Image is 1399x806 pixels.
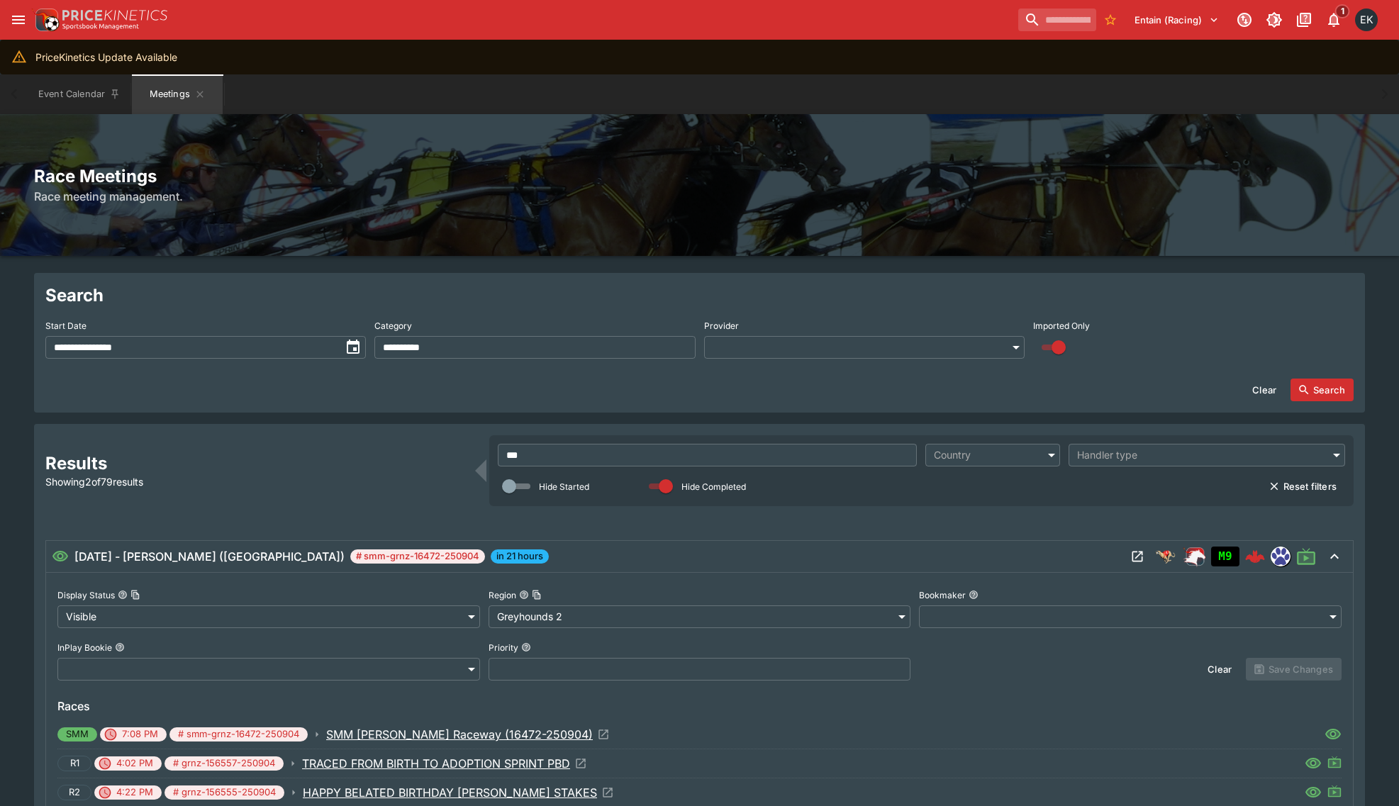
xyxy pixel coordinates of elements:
img: Sportsbook Management [62,23,139,30]
svg: Visible [1305,784,1322,801]
img: racing.png [1183,545,1205,568]
span: # grnz-156557-250904 [165,756,284,771]
a: Open Event [326,726,610,743]
h6: [DATE] - [PERSON_NAME] ([GEOGRAPHIC_DATA]) [74,548,345,565]
span: R2 [61,785,88,800]
button: Clear [1244,379,1285,401]
div: Greyhounds 2 [489,605,911,628]
svg: Live [1327,755,1342,769]
p: InPlay Bookie [57,642,112,654]
a: Open Event [303,784,614,801]
p: TRACED FROM BIRTH TO ADOPTION SPRINT PBD [302,755,570,772]
span: 4:02 PM [108,756,162,771]
button: Select Tenant [1126,9,1227,31]
button: Clear [1199,658,1240,681]
p: Start Date [45,320,87,332]
span: # smm-grnz-16472-250904 [350,549,485,564]
button: No Bookmarks [1099,9,1122,31]
svg: Live [1327,784,1342,798]
img: grnz.png [1271,547,1290,566]
div: Country [934,448,1037,462]
button: Notifications [1321,7,1347,33]
button: RegionCopy To Clipboard [519,590,529,600]
button: Event Calendar [30,74,129,114]
button: toggle date time picker [340,335,366,360]
button: InPlay Bookie [115,642,125,652]
p: Display Status [57,589,115,601]
img: PriceKinetics [62,10,167,21]
button: Emily Kim [1351,4,1382,35]
div: PriceKinetics Update Available [35,44,177,70]
button: Reset filters [1261,475,1345,498]
span: # smm-grnz-16472-250904 [169,727,308,741]
div: greyhound_racing [1154,545,1177,568]
button: Connected to PK [1232,7,1257,33]
p: Imported Only [1033,320,1090,332]
button: Meetings [132,74,223,114]
button: Open Meeting [1126,545,1149,568]
p: Hide Started [539,481,589,493]
h2: Search [45,284,1354,306]
p: Category [374,320,412,332]
img: greyhound_racing.png [1154,545,1177,568]
input: search [1018,9,1096,31]
div: Visible [57,605,480,628]
h2: Race Meetings [34,165,1365,187]
p: Region [489,589,516,601]
svg: Visible [1305,755,1322,772]
div: Imported to Jetbet as UNCONFIRMED [1211,547,1239,566]
button: Toggle light/dark mode [1261,7,1287,33]
button: Documentation [1291,7,1317,33]
button: Priority [521,642,531,652]
div: ParallelRacing Handler [1183,545,1205,568]
button: Bookmaker [969,590,979,600]
span: 1 [1335,4,1350,18]
svg: Visible [52,548,69,565]
svg: Visible [1325,726,1342,743]
p: Bookmaker [919,589,966,601]
div: grnz [1271,547,1291,566]
a: Open Event [302,755,587,772]
svg: Live [1296,547,1316,566]
img: PriceKinetics Logo [31,6,60,34]
div: Emily Kim [1355,9,1378,31]
span: SMM [57,727,97,741]
p: HAPPY BELATED BIRTHDAY [PERSON_NAME] STAKES [303,784,597,801]
p: Priority [489,642,518,654]
h6: Race meeting management. [34,188,1365,205]
h2: Results [45,452,467,474]
span: # grnz-156555-250904 [165,785,284,800]
p: Showing 2 of 79 results [45,474,467,489]
button: open drawer [6,7,31,33]
button: Display StatusCopy To Clipboard [118,590,128,600]
span: 4:22 PM [108,785,162,800]
p: SMM [PERSON_NAME] Raceway (16472-250904) [326,726,593,743]
h6: Races [57,698,1342,715]
p: Provider [704,320,739,332]
p: Hide Completed [681,481,746,493]
button: Copy To Clipboard [532,590,542,600]
span: 7:08 PM [113,727,167,741]
span: in 21 hours [491,549,549,564]
button: Search [1291,379,1354,401]
span: R1 [62,756,87,771]
img: logo-cerberus--red.svg [1245,547,1265,566]
div: Handler type [1077,448,1322,462]
button: Copy To Clipboard [130,590,140,600]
